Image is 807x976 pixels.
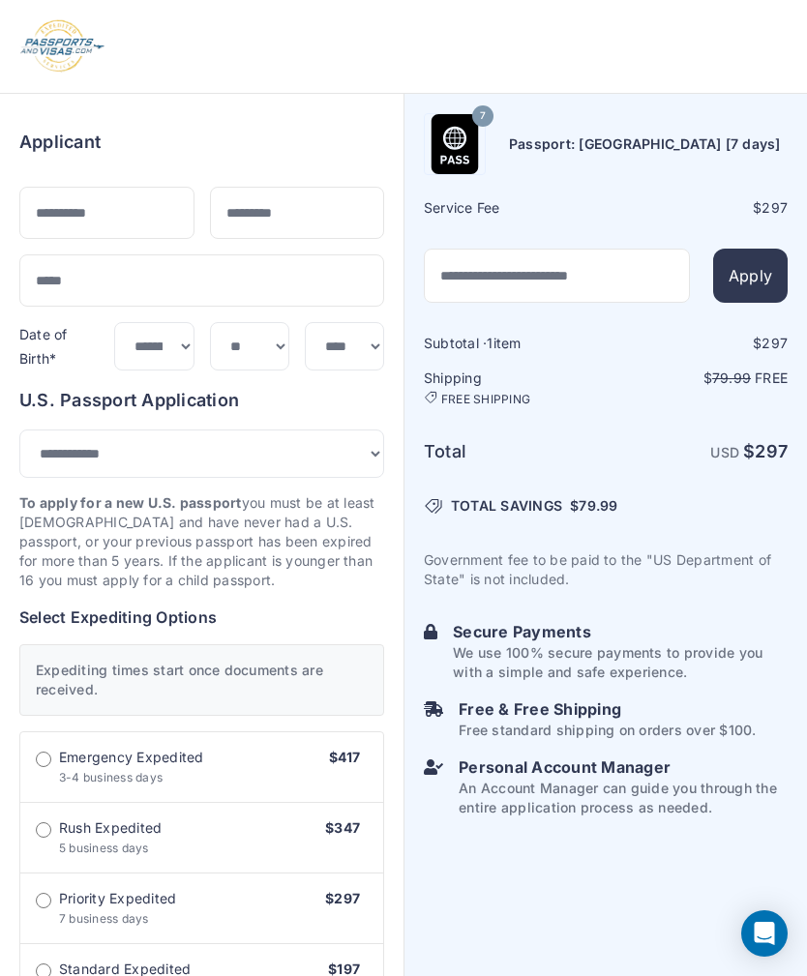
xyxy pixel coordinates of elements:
[425,114,485,174] img: Product Name
[59,889,176,908] span: Priority Expedited
[59,911,149,926] span: 7 business days
[453,620,788,643] h6: Secure Payments
[608,369,788,388] p: $
[441,392,530,407] span: FREE SHIPPING
[459,779,788,817] p: An Account Manager can guide you through the entire application process as needed.
[712,370,751,386] span: 79.99
[424,198,604,218] h6: Service Fee
[451,496,562,516] span: TOTAL SAVINGS
[762,199,788,216] span: 297
[743,441,788,461] strong: $
[570,496,617,516] span: $
[19,129,101,156] h6: Applicant
[710,444,739,460] span: USD
[509,134,781,154] h6: Passport: [GEOGRAPHIC_DATA] [7 days]
[329,749,360,765] span: $417
[59,770,163,784] span: 3-4 business days
[755,370,788,386] span: Free
[762,335,788,351] span: 297
[453,643,788,682] p: We use 100% secure payments to provide you with a simple and safe experience.
[59,818,162,838] span: Rush Expedited
[325,890,360,906] span: $297
[59,748,204,767] span: Emergency Expedited
[487,335,493,351] span: 1
[755,441,788,461] span: 297
[579,497,617,514] span: 79.99
[19,494,242,511] strong: To apply for a new U.S. passport
[608,334,788,353] div: $
[741,910,788,957] div: Open Intercom Messenger
[19,606,384,629] h6: Select Expediting Options
[459,721,756,740] p: Free standard shipping on orders over $100.
[19,493,384,590] p: you must be at least [DEMOGRAPHIC_DATA] and have never had a U.S. passport, or your previous pass...
[19,387,384,414] h6: U.S. Passport Application
[424,438,604,465] h6: Total
[480,104,486,129] span: 7
[424,334,604,353] h6: Subtotal · item
[713,249,788,303] button: Apply
[459,697,756,721] h6: Free & Free Shipping
[59,841,149,855] span: 5 business days
[608,198,788,218] div: $
[19,19,105,74] img: Logo
[424,550,788,589] p: Government fee to be paid to the "US Department of State" is not included.
[325,819,360,836] span: $347
[424,369,604,407] h6: Shipping
[19,644,384,716] div: Expediting times start once documents are received.
[19,326,68,368] label: Date of Birth*
[459,755,788,779] h6: Personal Account Manager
